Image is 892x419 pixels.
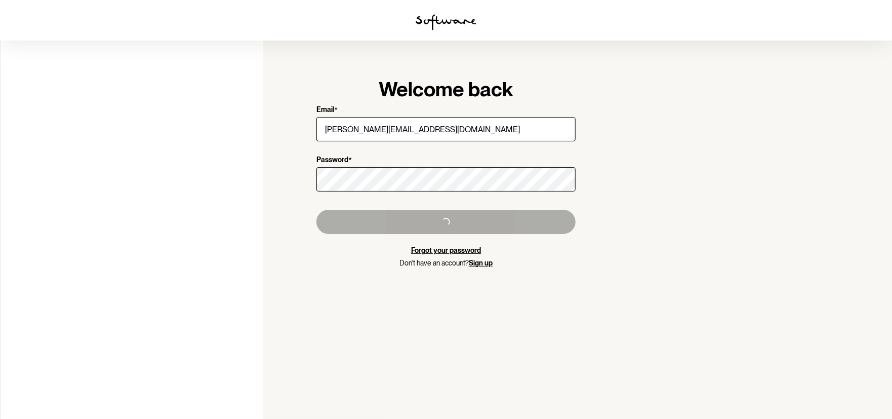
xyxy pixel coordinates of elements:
[316,259,576,268] p: Don't have an account?
[411,246,481,254] a: Forgot your password
[316,156,348,165] p: Password
[316,77,576,101] h1: Welcome back
[469,259,493,267] a: Sign up
[416,14,476,30] img: software logo
[316,105,334,115] p: Email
